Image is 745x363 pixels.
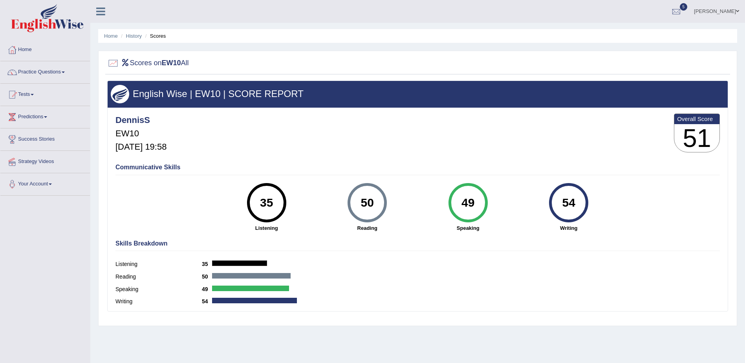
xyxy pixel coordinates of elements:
strong: Writing [522,224,615,232]
div: 49 [454,186,482,219]
div: 35 [252,186,281,219]
a: Practice Questions [0,61,90,81]
a: Tests [0,84,90,103]
h5: EW10 [115,129,167,138]
h4: Communicative Skills [115,164,720,171]
label: Listening [115,260,202,268]
a: History [126,33,142,39]
a: Home [0,39,90,59]
div: 50 [353,186,382,219]
h4: DennisS [115,115,167,125]
label: Reading [115,273,202,281]
a: Home [104,33,118,39]
label: Speaking [115,285,202,293]
strong: Speaking [421,224,514,232]
h2: Scores on All [107,57,189,69]
b: 54 [202,298,212,304]
strong: Listening [220,224,313,232]
li: Scores [143,32,166,40]
h5: [DATE] 19:58 [115,142,167,152]
span: 5 [680,3,688,11]
a: Success Stories [0,128,90,148]
b: EW10 [162,59,181,67]
b: 50 [202,273,212,280]
strong: Reading [321,224,414,232]
div: 54 [554,186,583,219]
a: Your Account [0,173,90,193]
h3: 51 [674,124,719,152]
h3: English Wise | EW10 | SCORE REPORT [111,89,725,99]
img: wings.png [111,85,129,103]
b: 49 [202,286,212,292]
label: Writing [115,297,202,306]
a: Predictions [0,106,90,126]
b: Overall Score [677,115,717,122]
b: 35 [202,261,212,267]
a: Strategy Videos [0,151,90,170]
h4: Skills Breakdown [115,240,720,247]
